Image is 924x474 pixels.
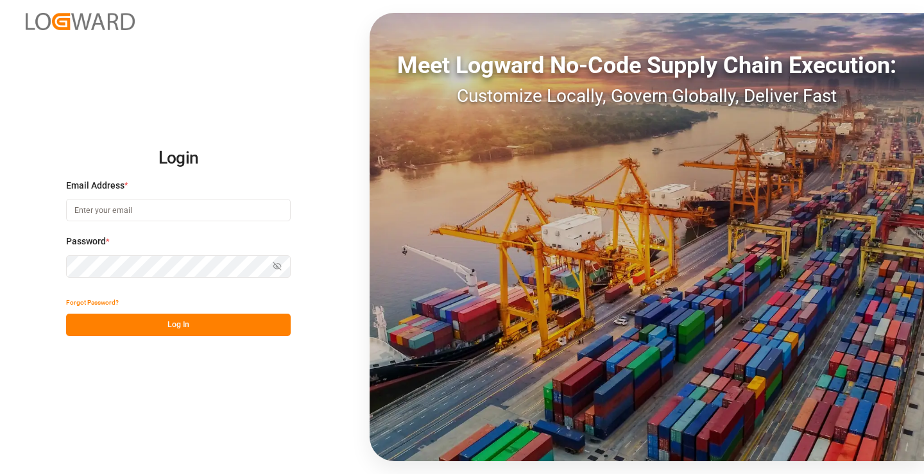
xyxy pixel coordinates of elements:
h2: Login [66,138,291,179]
div: Customize Locally, Govern Globally, Deliver Fast [370,83,924,110]
div: Meet Logward No-Code Supply Chain Execution: [370,48,924,83]
input: Enter your email [66,199,291,221]
span: Email Address [66,179,124,192]
span: Password [66,235,106,248]
img: Logward_new_orange.png [26,13,135,30]
button: Log In [66,314,291,336]
button: Forgot Password? [66,291,119,314]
